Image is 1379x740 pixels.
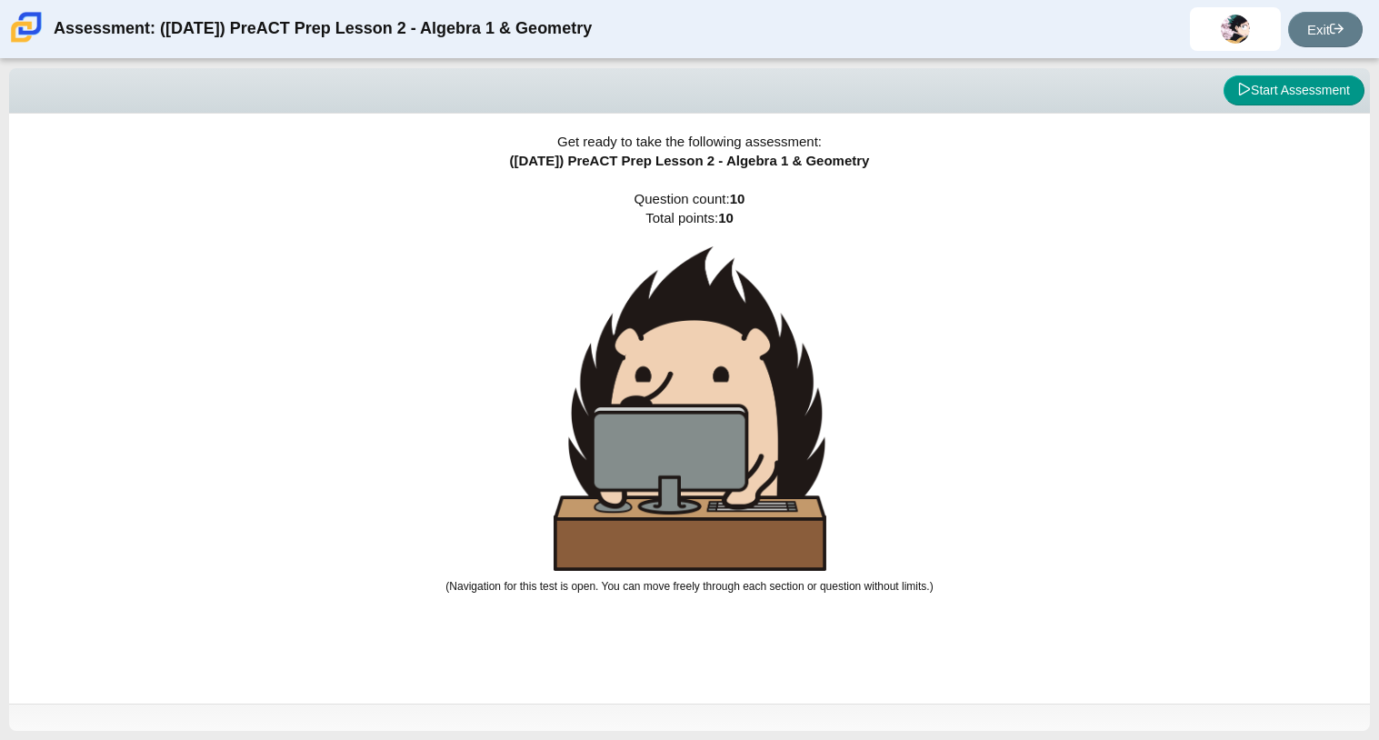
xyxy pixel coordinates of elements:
span: ([DATE]) PreACT Prep Lesson 2 - Algebra 1 & Geometry [510,153,870,168]
b: 10 [730,191,745,206]
img: leonardo.ramirezmu.3wQzPg [1221,15,1250,44]
div: Assessment: ([DATE]) PreACT Prep Lesson 2 - Algebra 1 & Geometry [54,7,592,51]
img: hedgehog-behind-computer-large.png [554,246,826,571]
a: Exit [1288,12,1363,47]
b: 10 [718,210,734,225]
span: Question count: Total points: [445,191,933,593]
img: Carmen School of Science & Technology [7,8,45,46]
small: (Navigation for this test is open. You can move freely through each section or question without l... [445,580,933,593]
span: Get ready to take the following assessment: [557,134,822,149]
button: Start Assessment [1224,75,1364,106]
a: Carmen School of Science & Technology [7,34,45,49]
